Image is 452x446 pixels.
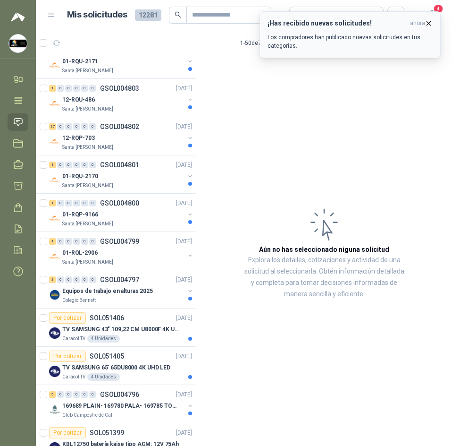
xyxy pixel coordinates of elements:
div: 0 [57,200,64,206]
div: 0 [57,123,64,130]
h3: ¡Has recibido nuevas solicitudes! [268,19,406,27]
p: TV SAMSUNG 65' 65DU8000 4K UHD LED [62,363,170,372]
p: Caracol TV [62,373,85,381]
p: Santa [PERSON_NAME] [62,144,113,151]
p: GSOL004803 [100,85,139,92]
p: GSOL004800 [100,200,139,206]
p: Santa [PERSON_NAME] [62,220,113,228]
a: 1 0 0 0 0 0 GSOL004801[DATE] Company Logo01-RQU-2170Santa [PERSON_NAME] [49,159,194,189]
p: 01-RQL-2906 [62,249,98,257]
img: Logo peakr [11,11,25,23]
div: 0 [65,276,72,283]
div: 0 [65,85,72,92]
p: Santa [PERSON_NAME] [62,67,113,75]
div: 0 [65,238,72,245]
p: TV SAMSUNG 43" 109,22 CM U8000F 4K UHD [62,325,180,334]
div: 0 [81,391,88,398]
img: Company Logo [9,34,27,52]
p: Santa [PERSON_NAME] [62,258,113,266]
h3: Aún no has seleccionado niguna solicitud [259,244,389,255]
a: 2 0 0 0 0 0 GSOL004804[DATE] Company Logo01-RQU-2171Santa [PERSON_NAME] [49,44,194,75]
div: 0 [89,391,96,398]
div: 0 [57,276,64,283]
p: 01-RQP-9166 [62,210,98,219]
p: Santa [PERSON_NAME] [62,105,113,113]
div: 0 [89,162,96,168]
button: ¡Has recibido nuevas solicitudes!ahora Los compradores han publicado nuevas solicitudes en tus ca... [259,11,441,58]
p: 01-RQU-2171 [62,57,98,66]
a: Por cotizarSOL051406[DATE] Company LogoTV SAMSUNG 43" 109,22 CM U8000F 4K UHDCaracol TV4 Unidades [36,309,196,347]
div: 0 [89,238,96,245]
p: [DATE] [176,275,192,284]
img: Company Logo [49,174,60,186]
div: 0 [65,200,72,206]
div: 37 [49,123,56,130]
div: Por cotizar [49,312,86,324]
img: Company Logo [49,98,60,109]
div: 0 [65,162,72,168]
div: 0 [65,123,72,130]
a: 1 0 0 0 0 0 GSOL004803[DATE] Company Logo12-RQU-486Santa [PERSON_NAME] [49,83,194,113]
div: Por cotizar [49,427,86,438]
div: 0 [89,123,96,130]
a: Por cotizarSOL051405[DATE] Company LogoTV SAMSUNG 65' 65DU8000 4K UHD LEDCaracol TV4 Unidades [36,347,196,385]
span: search [175,11,181,18]
img: Company Logo [49,289,60,300]
div: 0 [89,85,96,92]
div: 0 [73,123,80,130]
div: 0 [57,162,64,168]
span: ahora [410,19,425,27]
p: [DATE] [176,390,192,399]
div: 1 [49,200,56,206]
p: 12-RQP-703 [62,134,95,143]
button: 4 [424,7,441,24]
p: Explora los detalles, cotizaciones y actividad de una solicitud al seleccionarla. Obtén informaci... [243,255,405,300]
p: [DATE] [176,352,192,361]
div: 0 [65,391,72,398]
div: 0 [57,391,64,398]
div: 1 [49,85,56,92]
p: SOL051399 [90,429,124,436]
p: GSOL004802 [100,123,139,130]
div: 0 [73,276,80,283]
div: 0 [81,162,88,168]
div: 1 [49,238,56,245]
div: 0 [81,276,88,283]
p: SOL051406 [90,315,124,321]
img: Company Logo [49,136,60,147]
div: Todas [295,10,315,20]
img: Company Logo [49,404,60,415]
div: 5 [49,391,56,398]
div: 0 [57,238,64,245]
div: 1 [49,162,56,168]
div: 4 Unidades [87,373,120,381]
p: [DATE] [176,429,192,437]
img: Company Logo [49,60,60,71]
p: GSOL004797 [100,276,139,283]
p: [DATE] [176,237,192,246]
span: 4 [433,4,444,13]
img: Company Logo [49,251,60,262]
h1: Mis solicitudes [67,8,127,22]
img: Company Logo [49,213,60,224]
div: 3 [49,276,56,283]
p: [DATE] [176,161,192,170]
span: 12281 [135,9,161,21]
div: 0 [57,85,64,92]
p: Caracol TV [62,335,85,343]
a: 5 0 0 0 0 0 GSOL004796[DATE] Company Logo169689 PLAIN- 169780 PALA- 169785 TORNILL 169796 CClub C... [49,389,194,419]
img: Company Logo [49,366,60,377]
div: 0 [81,123,88,130]
p: [DATE] [176,122,192,131]
p: [DATE] [176,199,192,208]
p: Los compradores han publicado nuevas solicitudes en tus categorías. [268,33,433,50]
div: Por cotizar [49,351,86,362]
div: 0 [73,85,80,92]
a: 1 0 0 0 0 0 GSOL004800[DATE] Company Logo01-RQP-9166Santa [PERSON_NAME] [49,197,194,228]
div: 0 [81,238,88,245]
div: 0 [73,391,80,398]
a: 3 0 0 0 0 0 GSOL004797[DATE] Company LogoEquipos de trabajo en alturas 2025Colegio Bennett [49,274,194,304]
p: Club Campestre de Cali [62,412,114,419]
img: Company Logo [49,327,60,339]
div: 0 [73,200,80,206]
